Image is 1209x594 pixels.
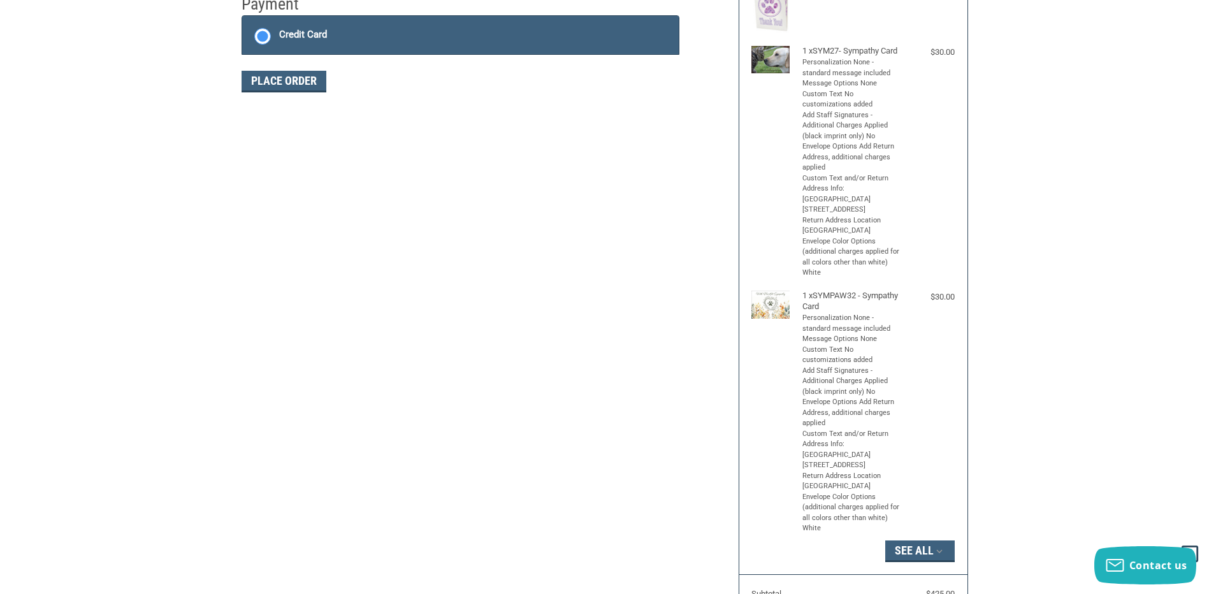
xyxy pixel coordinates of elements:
[802,366,901,398] li: Add Staff Signatures - Additional Charges Applied (black imprint only) No
[802,471,901,492] li: Return Address Location [GEOGRAPHIC_DATA]
[802,215,901,236] li: Return Address Location [GEOGRAPHIC_DATA]
[802,46,901,56] h4: 1 x SYM27- Sympathy Card
[279,24,327,45] div: Credit Card
[1094,546,1196,584] button: Contact us
[802,291,901,312] h4: 1 x SYMPAW32 - Sympathy Card
[1129,558,1187,572] span: Contact us
[885,540,955,562] button: See All
[802,492,901,534] li: Envelope Color Options (additional charges applied for all colors other than white) White
[802,334,901,345] li: Message Options None
[802,429,901,471] li: Custom Text and/or Return Address Info: [GEOGRAPHIC_DATA] [STREET_ADDRESS]
[802,236,901,279] li: Envelope Color Options (additional charges applied for all colors other than white) White
[802,78,901,89] li: Message Options None
[802,89,901,110] li: Custom Text No customizations added
[802,141,901,173] li: Envelope Options Add Return Address, additional charges applied
[802,110,901,142] li: Add Staff Signatures - Additional Charges Applied (black imprint only) No
[802,345,901,366] li: Custom Text No customizations added
[802,313,901,334] li: Personalization None - standard message included
[802,57,901,78] li: Personalization None - standard message included
[802,397,901,429] li: Envelope Options Add Return Address, additional charges applied
[904,46,955,59] div: $30.00
[242,71,326,92] button: Place Order
[904,291,955,303] div: $30.00
[802,173,901,215] li: Custom Text and/or Return Address Info: [GEOGRAPHIC_DATA] [STREET_ADDRESS]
